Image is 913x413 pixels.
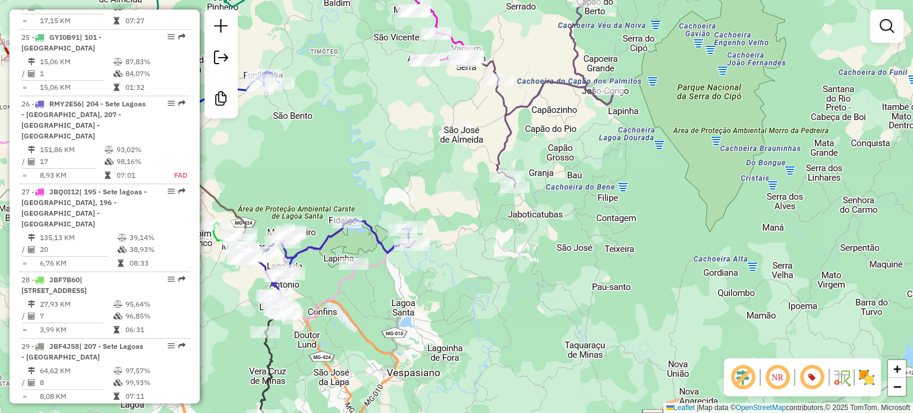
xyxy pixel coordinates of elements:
td: 06:31 [125,324,185,336]
em: Rota exportada [178,188,185,195]
em: Opções [168,33,175,40]
td: 3,99 KM [39,324,113,336]
td: 8,93 KM [39,169,104,181]
i: Total de Atividades [28,379,35,386]
i: Tempo total em rota [114,393,119,400]
span: Exibir número da rota [798,363,826,392]
td: 27,93 KM [39,298,113,310]
td: = [21,324,27,336]
a: Zoom out [888,378,906,396]
i: % de utilização da cubagem [105,158,114,165]
i: Total de Atividades [28,70,35,77]
em: Opções [168,342,175,349]
td: FAD [162,169,188,181]
span: RMY2E56 [49,99,81,108]
i: % de utilização do peso [114,301,122,308]
span: JBF7B60 [49,275,80,284]
i: % de utilização da cubagem [114,313,122,320]
img: Fluxo de ruas [832,368,851,387]
i: % de utilização do peso [114,367,122,374]
a: Zoom in [888,360,906,378]
span: − [893,379,901,394]
em: Rota exportada [178,276,185,283]
i: Distância Total [28,234,35,241]
span: 29 - [21,342,143,361]
i: Tempo total em rota [114,84,119,91]
td: 97,57% [125,365,185,377]
td: 96,85% [125,310,185,322]
i: Distância Total [28,301,35,308]
span: 25 - [21,33,102,52]
td: = [21,169,27,181]
span: JBQ0I12 [49,187,79,196]
a: Exportar sessão [209,46,233,72]
td: 8,08 KM [39,390,113,402]
i: Total de Atividades [28,158,35,165]
div: Map data © contributors,© 2025 TomTom, Microsoft [663,403,913,413]
em: Rota exportada [178,342,185,349]
span: | 101 - [GEOGRAPHIC_DATA] [21,33,102,52]
td: = [21,390,27,402]
td: / [21,68,27,80]
i: % de utilização do peso [114,58,122,65]
img: Exibir/Ocultar setores [857,368,876,387]
i: Distância Total [28,146,35,153]
td: 17 [39,156,104,168]
span: Exibir deslocamento [729,363,757,392]
span: | 195 - Sete lagoas - [GEOGRAPHIC_DATA], 196 - [GEOGRAPHIC_DATA] - [GEOGRAPHIC_DATA] [21,187,147,228]
td: 07:11 [125,390,185,402]
td: / [21,156,27,168]
em: Opções [168,276,175,283]
span: 26 - [21,99,146,140]
td: / [21,377,27,389]
td: 151,86 KM [39,144,104,156]
td: 07:27 [125,15,185,27]
i: % de utilização da cubagem [114,379,122,386]
span: | 204 - Sete Lagoas - [GEOGRAPHIC_DATA], 207 - [GEOGRAPHIC_DATA] - [GEOGRAPHIC_DATA] [21,99,146,140]
td: 7 [39,310,113,322]
td: 64,62 KM [39,365,113,377]
td: 20 [39,244,117,256]
em: Rota exportada [178,100,185,107]
td: 08:33 [129,257,185,269]
td: / [21,310,27,322]
i: Total de Atividades [28,313,35,320]
i: Distância Total [28,367,35,374]
em: Opções [168,100,175,107]
span: GYI0B91 [49,33,80,42]
a: Criar modelo [209,87,233,114]
span: | [STREET_ADDRESS] [21,275,87,295]
span: 27 - [21,187,147,228]
span: 28 - [21,275,87,295]
i: Tempo total em rota [105,172,111,179]
span: + [893,361,901,376]
td: 01:32 [125,81,185,93]
i: Tempo total em rota [114,326,119,333]
td: = [21,257,27,269]
span: JBF4J58 [49,342,79,351]
td: / [21,244,27,256]
a: Nova sessão e pesquisa [209,14,233,41]
td: 6,76 KM [39,257,117,269]
td: 87,83% [125,56,185,68]
td: 8 [39,377,113,389]
em: Rota exportada [178,33,185,40]
a: OpenStreetMap [736,403,786,412]
td: 99,93% [125,377,185,389]
td: 38,93% [129,244,185,256]
td: 39,14% [129,232,185,244]
span: | 207 - Sete Lagoas - [GEOGRAPHIC_DATA] [21,342,143,361]
i: Distância Total [28,58,35,65]
td: 15,06 KM [39,81,113,93]
td: 17,15 KM [39,15,113,27]
td: = [21,81,27,93]
i: Tempo total em rota [118,260,124,267]
td: = [21,15,27,27]
td: 135,13 KM [39,232,117,244]
em: Opções [168,188,175,195]
td: 07:01 [116,169,162,181]
td: 1 [39,68,113,80]
i: Tempo total em rota [114,17,119,24]
span: | [697,403,698,412]
i: % de utilização da cubagem [114,70,122,77]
